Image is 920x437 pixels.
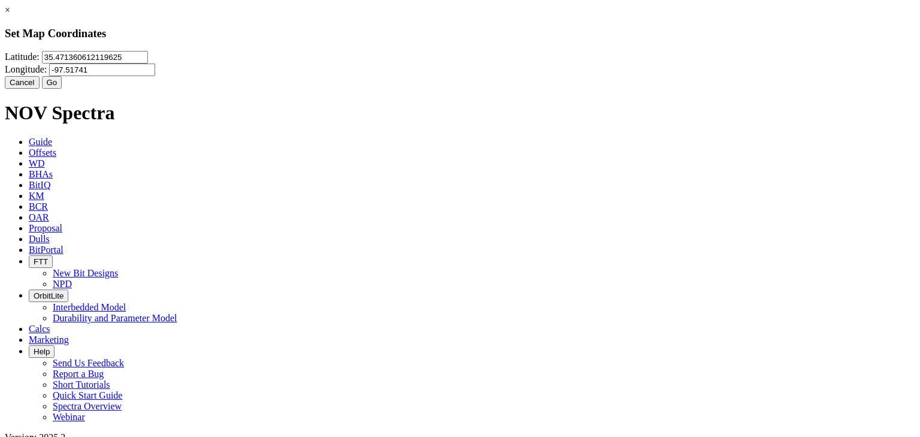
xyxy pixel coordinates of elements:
span: Help [34,347,50,356]
a: Spectra Overview [53,401,122,411]
a: Webinar [53,412,85,422]
span: OrbitLite [34,291,63,300]
span: Calcs [29,324,50,334]
a: New Bit Designs [53,268,118,278]
button: Go [42,76,62,89]
a: Durability and Parameter Model [53,313,177,323]
span: Guide [29,137,52,147]
label: Longitude: [5,64,47,74]
a: Short Tutorials [53,379,110,390]
a: Quick Start Guide [53,390,122,400]
span: BHAs [29,169,53,179]
span: Marketing [29,334,69,345]
span: OAR [29,212,49,222]
button: Cancel [5,76,40,89]
span: BitPortal [29,245,63,255]
span: Offsets [29,147,56,158]
a: Interbedded Model [53,302,126,312]
h3: Set Map Coordinates [5,27,915,40]
span: KM [29,191,44,201]
label: Latitude: [5,52,40,62]
span: Dulls [29,234,50,244]
span: FTT [34,257,48,266]
span: BCR [29,201,48,212]
span: BitIQ [29,180,50,190]
span: WD [29,158,45,168]
a: Report a Bug [53,369,104,379]
a: Send Us Feedback [53,358,124,368]
a: × [5,5,10,15]
a: NPD [53,279,72,289]
h1: NOV Spectra [5,102,915,124]
span: Proposal [29,223,62,233]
